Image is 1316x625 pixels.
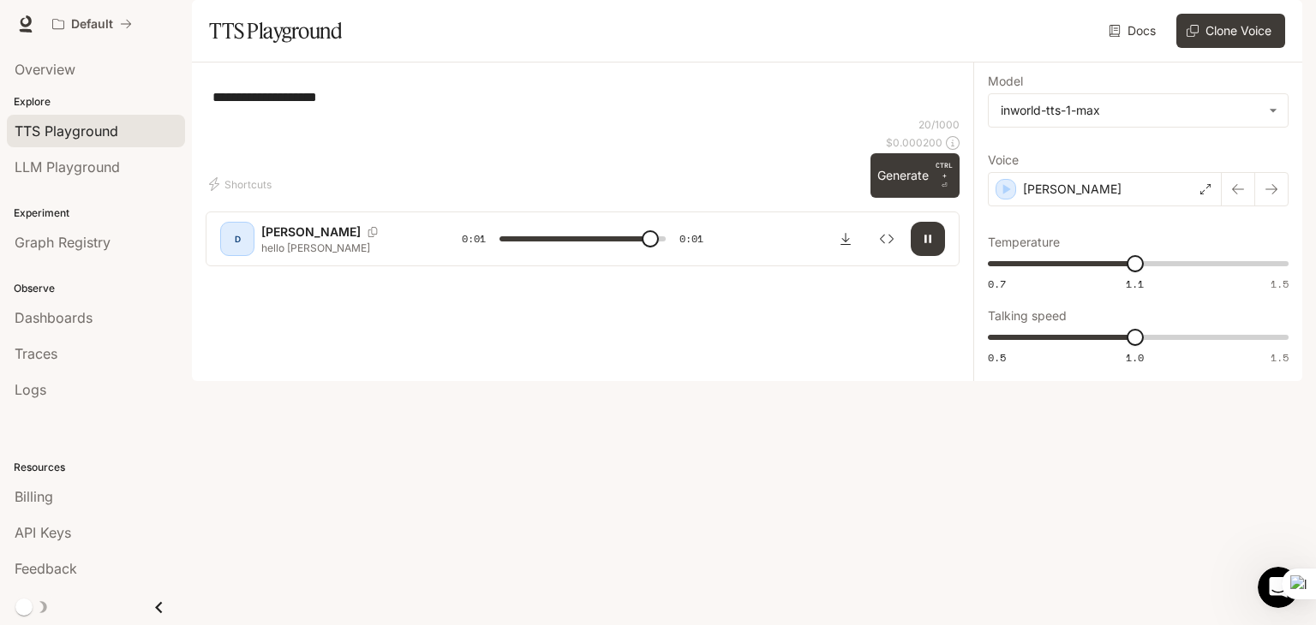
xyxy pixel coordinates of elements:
span: 0:01 [462,230,486,247]
p: Voice [988,154,1019,166]
p: $ 0.000200 [886,135,942,150]
span: 0.7 [988,277,1006,291]
p: hello [PERSON_NAME] [261,241,421,255]
span: 1.5 [1271,277,1289,291]
p: ⏎ [936,160,953,191]
span: 1.5 [1271,350,1289,365]
a: Docs [1105,14,1163,48]
p: [PERSON_NAME] [261,223,361,241]
button: Copy Voice ID [361,227,385,237]
span: 0.5 [988,350,1006,365]
iframe: Intercom live chat [1258,567,1299,608]
p: Model [988,75,1023,87]
span: 1.1 [1126,277,1144,291]
p: 20 / 1000 [918,117,960,132]
p: Temperature [988,236,1060,248]
div: D [224,225,251,253]
p: [PERSON_NAME] [1023,181,1122,198]
div: inworld-tts-1-max [1001,102,1260,119]
button: Clone Voice [1176,14,1285,48]
span: 1.0 [1126,350,1144,365]
p: Talking speed [988,310,1067,322]
p: CTRL + [936,160,953,181]
button: Inspect [870,222,904,256]
button: All workspaces [45,7,140,41]
p: Default [71,17,113,32]
h1: TTS Playground [209,14,342,48]
div: inworld-tts-1-max [989,94,1288,127]
button: GenerateCTRL +⏎ [870,153,960,198]
button: Download audio [828,222,863,256]
span: 0:01 [679,230,703,247]
button: Shortcuts [206,170,278,198]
